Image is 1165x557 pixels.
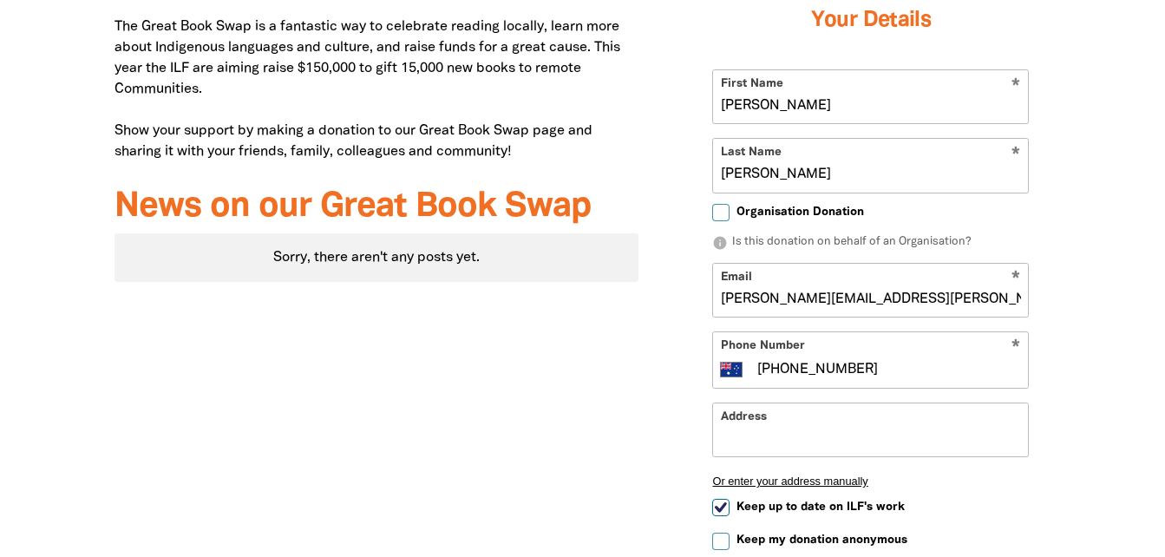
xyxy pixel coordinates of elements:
[712,533,730,550] input: Keep my donation anonymous
[115,233,639,282] div: Sorry, there aren't any posts yet.
[115,233,639,282] div: Paginated content
[712,475,1029,488] button: Or enter your address manually
[736,204,864,220] span: Organisation Donation
[712,204,730,221] input: Organisation Donation
[115,188,639,226] h3: News on our Great Book Swap
[1011,339,1020,356] i: Required
[736,532,907,548] span: Keep my donation anonymous
[712,234,1029,252] p: Is this donation on behalf of an Organisation?
[736,499,905,515] span: Keep up to date on ILF's work
[712,499,730,516] input: Keep up to date on ILF's work
[712,235,728,251] i: info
